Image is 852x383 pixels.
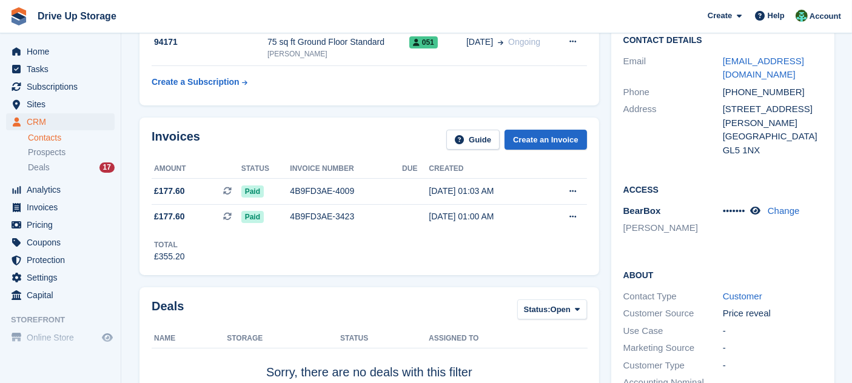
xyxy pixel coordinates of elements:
div: [PERSON_NAME] [267,48,409,59]
span: Settings [27,269,99,286]
span: Capital [27,287,99,304]
th: Invoice number [290,159,402,179]
a: menu [6,113,115,130]
div: Phone [623,85,723,99]
a: Prospects [28,146,115,159]
h2: About [623,268,822,281]
a: Create an Invoice [505,130,587,150]
div: [GEOGRAPHIC_DATA] [723,130,822,144]
span: ••••••• [723,205,745,216]
span: Home [27,43,99,60]
div: Address [623,102,723,157]
span: Invoices [27,199,99,216]
th: Status [340,329,429,348]
div: [STREET_ADDRESS] [723,102,822,116]
span: Subscriptions [27,78,99,95]
th: Due [402,159,429,179]
h2: Deals [152,299,184,322]
img: Camille [796,10,808,22]
div: 4B9FD3AE-3423 [290,210,402,223]
a: Preview store [100,330,115,345]
span: Account [810,10,841,22]
h2: Contact Details [623,36,822,45]
a: menu [6,199,115,216]
div: Price reveal [723,307,822,321]
a: menu [6,287,115,304]
span: CRM [27,113,99,130]
span: Tasks [27,61,99,78]
span: Prospects [28,147,65,158]
th: Created [429,159,542,179]
div: [DATE] 01:00 AM [429,210,542,223]
th: Storage [227,329,340,348]
button: Status: Open [517,299,587,319]
div: 17 [99,162,115,173]
span: [DATE] [466,36,493,48]
span: Deals [28,162,50,173]
a: menu [6,216,115,233]
a: menu [6,78,115,95]
span: Sites [27,96,99,113]
span: Open [551,304,571,316]
a: Create a Subscription [152,71,247,93]
a: menu [6,269,115,286]
div: Email [623,55,723,82]
span: Analytics [27,181,99,198]
a: Drive Up Storage [33,6,121,26]
div: - [723,324,822,338]
div: 94171 [152,36,267,48]
div: 75 sq ft Ground Floor Standard [267,36,409,48]
span: Paid [241,185,264,198]
span: Online Store [27,329,99,346]
span: Coupons [27,234,99,251]
a: Guide [446,130,500,150]
span: Protection [27,251,99,268]
span: £177.60 [154,210,185,223]
h2: Access [623,183,822,195]
th: Name [152,329,227,348]
a: Deals 17 [28,161,115,174]
a: menu [6,329,115,346]
a: Customer [723,291,762,301]
div: Customer Type [623,359,723,373]
th: Assigned to [429,329,587,348]
span: Storefront [11,314,121,326]
span: Ongoing [508,37,540,47]
a: menu [6,96,115,113]
span: Create [708,10,732,22]
span: £177.60 [154,185,185,198]
div: Create a Subscription [152,76,240,88]
span: 051 [409,36,438,48]
div: - [723,359,822,373]
div: - [723,341,822,355]
a: Contacts [28,132,115,144]
div: Total [154,239,185,250]
div: £355.20 [154,250,185,263]
a: menu [6,61,115,78]
a: menu [6,234,115,251]
span: Status: [524,304,551,316]
div: GL5 1NX [723,144,822,158]
div: Marketing Source [623,341,723,355]
div: [PERSON_NAME] [723,116,822,130]
div: [DATE] 01:03 AM [429,185,542,198]
a: menu [6,251,115,268]
a: [EMAIL_ADDRESS][DOMAIN_NAME] [723,56,804,80]
div: Use Case [623,324,723,338]
span: Sorry, there are no deals with this filter [266,365,472,379]
span: BearBox [623,205,661,216]
span: Help [768,10,785,22]
li: [PERSON_NAME] [623,221,723,235]
a: menu [6,181,115,198]
span: Paid [241,211,264,223]
div: [PHONE_NUMBER] [723,85,822,99]
div: 4B9FD3AE-4009 [290,185,402,198]
img: stora-icon-8386f47178a22dfd0bd8f6a31ec36ba5ce8667c1dd55bd0f319d3a0aa187defe.svg [10,7,28,25]
span: Pricing [27,216,99,233]
div: Customer Source [623,307,723,321]
th: Status [241,159,290,179]
h2: Invoices [152,130,200,150]
div: Contact Type [623,290,723,304]
a: menu [6,43,115,60]
th: Amount [152,159,241,179]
